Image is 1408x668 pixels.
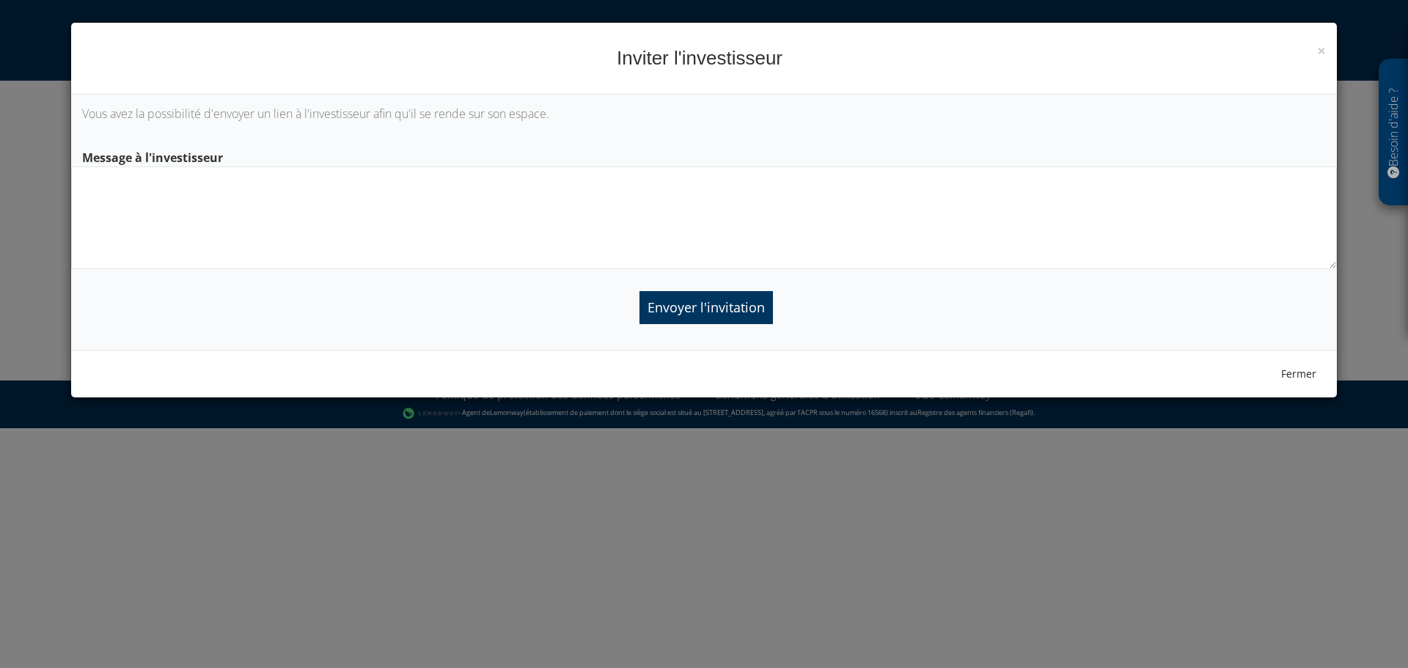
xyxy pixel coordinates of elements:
[639,291,773,324] input: Envoyer l'invitation
[1385,67,1402,199] p: Besoin d'aide ?
[82,45,1326,72] h4: Inviter l'investisseur
[1317,40,1326,61] span: ×
[1272,361,1326,386] button: Fermer
[82,106,1326,122] p: Vous avez la possibilité d'envoyer un lien à l'investisseur afin qu'il se rende sur son espace.
[71,144,1337,166] label: Message à l'investisseur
